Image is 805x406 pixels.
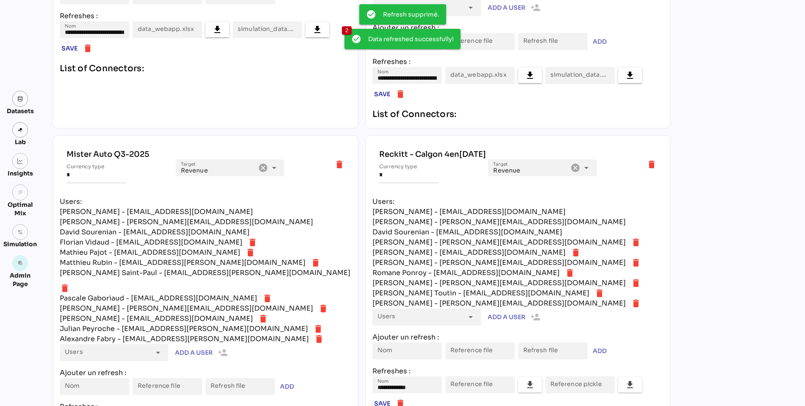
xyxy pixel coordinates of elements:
div: Pascale Gaboriaud - [EMAIL_ADDRESS][DOMAIN_NAME] [60,293,257,303]
input: Currency type [379,159,439,183]
span: Revenue [181,167,208,174]
button: ADD [591,35,608,48]
div: [PERSON_NAME] - [PERSON_NAME][EMAIL_ADDRESS][DOMAIN_NAME] [60,303,313,314]
img: lab.svg [17,127,23,133]
button: Save [60,42,79,55]
div: Ajouter un refresh : [60,368,351,378]
i: file_download [312,25,322,35]
div: List of Connectors: [60,62,351,75]
span: Save [374,89,390,99]
div: Refreshes : [372,366,664,376]
input: Nom [378,376,437,393]
i: delete [565,268,575,278]
button: ADD [591,344,608,358]
div: [PERSON_NAME] - [EMAIL_ADDRESS][DOMAIN_NAME] [60,207,253,217]
span: Add a user [488,3,525,13]
div: Mister Auto Q3-2025 [67,149,344,159]
div: Florian Vidaud - [EMAIL_ADDRESS][DOMAIN_NAME] [60,237,242,247]
span: Save [61,43,78,53]
i: Clear [258,163,268,173]
button: Add a user [486,309,542,325]
i: delete [631,258,641,268]
div: David Sourenian - [EMAIL_ADDRESS][DOMAIN_NAME] [372,227,562,237]
div: Users: [60,197,351,207]
div: [PERSON_NAME] - [EMAIL_ADDRESS][DOMAIN_NAME] [60,314,253,324]
button: Add a user [173,344,230,361]
input: Nom [378,67,437,84]
div: [PERSON_NAME] - [PERSON_NAME][EMAIL_ADDRESS][DOMAIN_NAME] [372,298,626,309]
span: ADD [593,36,607,47]
div: Insights [8,169,33,178]
i: delete [314,334,324,344]
div: Datasets [7,107,34,115]
i: delete [311,258,321,268]
input: Nom [378,342,437,359]
div: Mathieu Pajot - [EMAIL_ADDRESS][DOMAIN_NAME] [60,247,240,258]
div: David Sourenian - [EMAIL_ADDRESS][DOMAIN_NAME] [60,227,250,237]
span: ADD [593,346,607,356]
div: [PERSON_NAME] Toutin - [EMAIL_ADDRESS][DOMAIN_NAME] [372,288,589,298]
i: delete [571,247,581,258]
div: Romane Ponroy - [EMAIL_ADDRESS][DOMAIN_NAME] [372,268,560,278]
i: check_circle [366,9,376,19]
input: Nom [65,21,124,38]
div: Optimal Mix [3,200,37,217]
i: delete [647,159,657,170]
i: delete [631,237,641,247]
div: Matthieu Rubin - [EMAIL_ADDRESS][PERSON_NAME][DOMAIN_NAME] [60,258,305,268]
img: data.svg [17,96,23,102]
div: Lab [11,138,30,146]
i: delete [245,247,255,258]
i: delete [262,293,272,303]
i: delete [318,303,328,314]
i: admin_panel_settings [17,260,23,266]
div: [PERSON_NAME] - [PERSON_NAME][EMAIL_ADDRESS][DOMAIN_NAME] [372,258,626,268]
i: delete [60,283,70,293]
i: delete [395,89,405,99]
div: Data refreshed successfully! [368,31,454,47]
div: Admin Page [3,271,37,288]
i: arrow_drop_down [466,3,476,13]
i: check_circle [351,34,361,44]
div: Alexandre Fabry - [EMAIL_ADDRESS][PERSON_NAME][DOMAIN_NAME] [60,334,309,344]
i: person_add [525,3,541,13]
div: Simulation [3,240,37,248]
div: Reckitt - Calgon 4en[DATE] [379,149,657,159]
i: file_download [625,380,635,390]
div: [PERSON_NAME] Saint-Paul - [EMAIL_ADDRESS][PERSON_NAME][DOMAIN_NAME] [60,268,350,278]
input: Nom [65,378,124,395]
i: delete [594,288,605,298]
i: delete [258,314,268,324]
i: delete [631,278,641,288]
i: arrow_drop_down [581,163,591,173]
button: Save [372,87,392,101]
div: [PERSON_NAME] - [PERSON_NAME][EMAIL_ADDRESS][DOMAIN_NAME] [372,278,626,288]
i: file_download [625,70,635,81]
i: person_add [525,312,541,322]
i: arrow_drop_down [269,163,279,173]
i: grain [17,189,23,195]
img: settings.svg [17,229,23,235]
i: delete [247,237,258,247]
div: [PERSON_NAME] - [PERSON_NAME][EMAIL_ADDRESS][DOMAIN_NAME] [60,217,313,227]
i: delete [631,298,641,309]
div: List of Connectors: [372,108,664,121]
div: [PERSON_NAME] - [EMAIL_ADDRESS][DOMAIN_NAME] [372,247,566,258]
span: Revenue [493,167,520,174]
div: Refreshes : [60,11,351,21]
i: arrow_drop_down [153,348,163,358]
div: [PERSON_NAME] - [PERSON_NAME][EMAIL_ADDRESS][DOMAIN_NAME] [372,217,626,227]
div: Ajouter un refresh : [372,23,664,33]
i: delete [83,43,93,53]
div: [PERSON_NAME] - [PERSON_NAME][EMAIL_ADDRESS][DOMAIN_NAME] [372,237,626,247]
div: 2 [342,26,352,35]
div: [PERSON_NAME] - [EMAIL_ADDRESS][DOMAIN_NAME] [372,207,566,217]
i: file_download [525,380,535,390]
img: graph.svg [17,158,23,164]
i: person_add [213,348,228,358]
i: Clear [570,163,580,173]
button: ADD [278,380,296,393]
i: delete [313,324,323,334]
span: Add a user [488,312,525,322]
div: Users: [372,197,664,207]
